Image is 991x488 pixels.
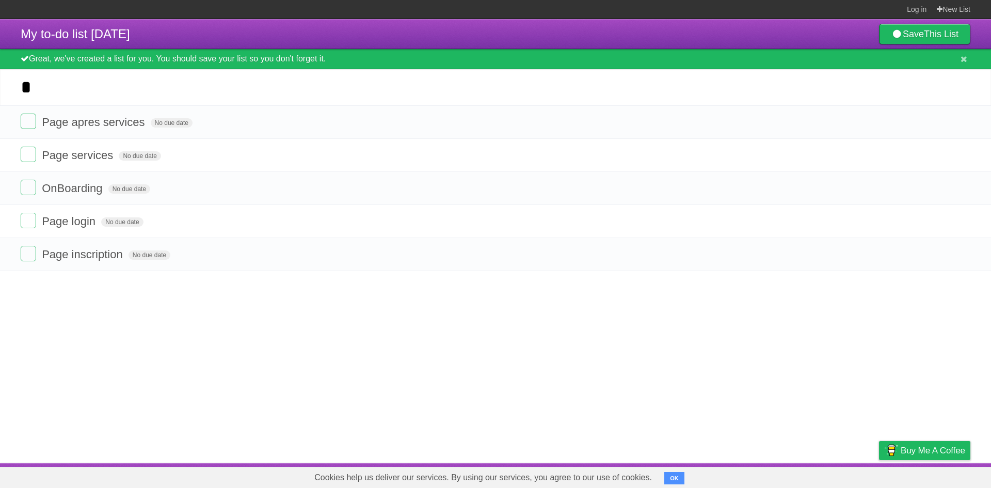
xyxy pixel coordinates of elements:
[879,24,970,44] a: SaveThis List
[664,472,684,484] button: OK
[42,215,98,228] span: Page login
[21,246,36,261] label: Done
[21,147,36,162] label: Done
[21,213,36,228] label: Done
[42,182,105,195] span: OnBoarding
[42,248,125,261] span: Page inscription
[108,184,150,194] span: No due date
[742,466,763,485] a: About
[42,149,116,162] span: Page services
[901,442,965,460] span: Buy me a coffee
[129,250,170,260] span: No due date
[830,466,853,485] a: Terms
[21,114,36,129] label: Done
[42,116,147,129] span: Page apres services
[905,466,970,485] a: Suggest a feature
[866,466,892,485] a: Privacy
[776,466,818,485] a: Developers
[304,467,662,488] span: Cookies help us deliver our services. By using our services, you agree to our use of cookies.
[119,151,161,161] span: No due date
[21,27,130,41] span: My to-do list [DATE]
[884,442,898,459] img: Buy me a coffee
[924,29,958,39] b: This List
[879,441,970,460] a: Buy me a coffee
[101,217,143,227] span: No due date
[21,180,36,195] label: Done
[151,118,193,128] span: No due date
